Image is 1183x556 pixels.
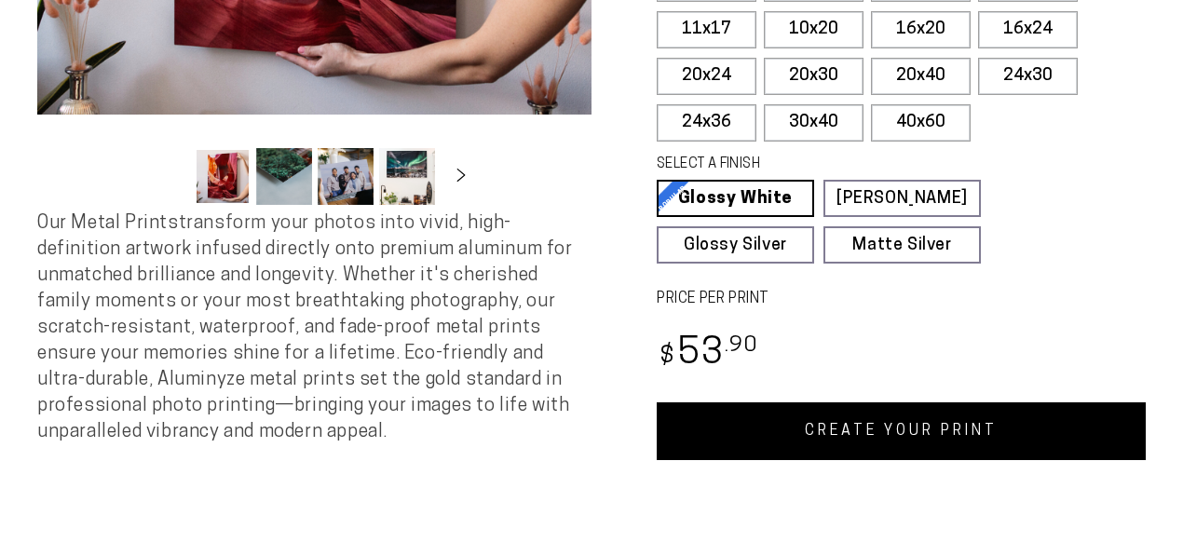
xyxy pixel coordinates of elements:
label: 24x30 [978,58,1078,95]
label: 20x40 [871,58,971,95]
button: Slide right [441,156,482,197]
label: 10x20 [764,11,863,48]
button: Load image 3 in gallery view [318,148,374,205]
a: Glossy White [657,180,814,217]
label: 16x20 [871,11,971,48]
label: 40x60 [871,104,971,142]
label: 24x36 [657,104,756,142]
button: Load image 2 in gallery view [256,148,312,205]
a: [PERSON_NAME] [823,180,981,217]
button: Load image 4 in gallery view [379,148,435,205]
a: Matte Silver [823,226,981,264]
label: PRICE PER PRINT [657,289,1146,310]
a: Glossy Silver [657,226,814,264]
span: $ [659,345,675,370]
label: 20x30 [764,58,863,95]
label: 20x24 [657,58,756,95]
label: 16x24 [978,11,1078,48]
a: CREATE YOUR PRINT [657,402,1146,460]
bdi: 53 [657,336,758,373]
sup: .90 [725,335,758,357]
legend: SELECT A FINISH [657,155,943,175]
span: Our Metal Prints transform your photos into vivid, high-definition artwork infused directly onto ... [37,214,573,441]
button: Load image 1 in gallery view [195,148,251,205]
button: Slide left [148,156,189,197]
label: 11x17 [657,11,756,48]
label: 30x40 [764,104,863,142]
